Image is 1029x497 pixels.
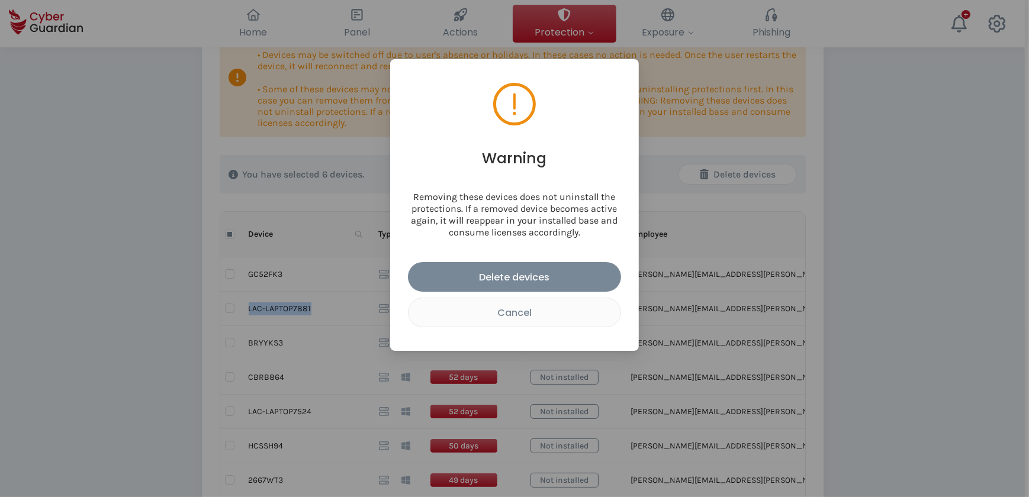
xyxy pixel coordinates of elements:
button: Delete devices [408,262,621,292]
div: Cancel [417,305,612,320]
button: Cancel [408,298,621,327]
h1: Warning [483,149,547,167]
p: Removing these devices does not uninstall the protections. If a removed device becomes active aga... [408,191,621,238]
div: Delete devices [417,270,612,285]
